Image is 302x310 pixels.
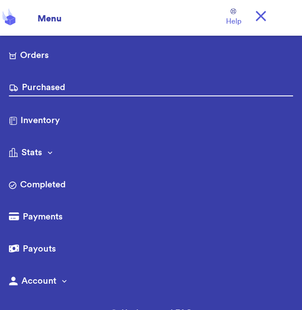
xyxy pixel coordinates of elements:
a: Help [226,8,241,27]
div: Menu [32,7,62,25]
span: Help [226,16,241,27]
button: Account [9,275,293,289]
a: Payments [9,211,293,225]
button: Stats [9,146,293,161]
a: Completed [9,178,293,193]
a: Orders [9,49,293,63]
a: Inventory [9,114,293,128]
a: Purchased [9,81,293,96]
a: Payouts [9,243,293,257]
